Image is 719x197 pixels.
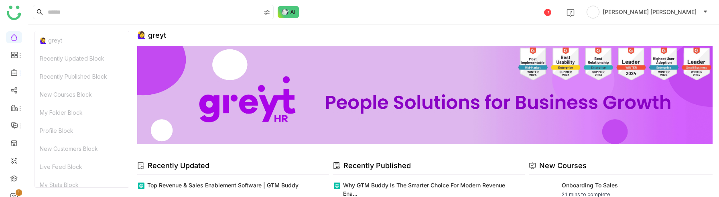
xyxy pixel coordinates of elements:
[35,49,129,67] div: Recently Updated Block
[147,181,299,189] div: Top Revenue & Sales Enablement Software | GTM Buddy
[35,176,129,194] div: My Stats Block
[35,158,129,176] div: Live Feed Block
[16,189,22,196] nz-badge-sup: 1
[35,122,129,140] div: Profile Block
[539,160,587,171] div: New Courses
[278,6,299,18] img: ask-buddy-normal.svg
[544,9,551,16] div: 1
[35,67,129,85] div: Recently Published Block
[264,9,270,16] img: search-type.svg
[35,31,129,49] div: 🙋‍♀️ greyt
[137,46,713,144] img: 68ca8a786afc163911e2cfd3
[567,9,575,17] img: help.svg
[35,85,129,104] div: New Courses Block
[148,160,209,171] div: Recently Updated
[7,6,21,20] img: logo
[587,6,599,18] img: avatar
[562,181,618,189] div: Onboarding to Sales
[35,104,129,122] div: My Folder Block
[603,8,697,16] span: [PERSON_NAME] [PERSON_NAME]
[585,6,709,18] button: [PERSON_NAME] [PERSON_NAME]
[35,140,129,158] div: New Customers Block
[343,160,411,171] div: Recently Published
[137,31,166,39] div: 🙋‍♀️ greyt
[17,189,20,197] p: 1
